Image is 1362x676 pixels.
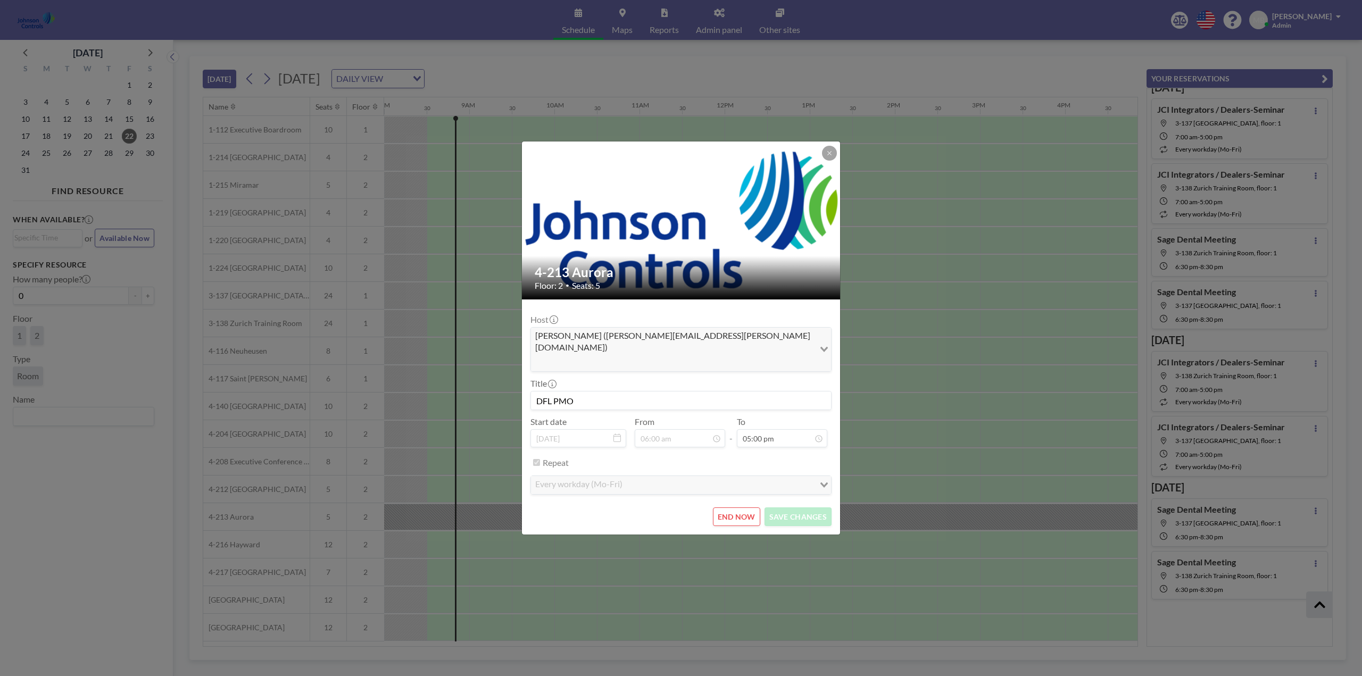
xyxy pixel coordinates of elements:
span: every workday (Mo-Fri) [533,478,625,492]
img: 537.png [522,130,841,310]
label: Start date [530,416,567,427]
input: (No title) [531,391,831,410]
label: To [737,416,745,427]
span: Floor: 2 [535,280,563,291]
input: Search for option [532,355,813,369]
button: SAVE CHANGES [765,507,832,526]
div: Search for option [531,476,831,494]
span: Seats: 5 [572,280,600,291]
span: [PERSON_NAME] ([PERSON_NAME][EMAIL_ADDRESS][PERSON_NAME][DOMAIN_NAME]) [533,330,812,354]
input: Search for option [626,478,813,492]
label: Host [530,314,557,325]
label: From [635,416,654,427]
h2: 4-213 Aurora [535,264,828,280]
span: - [729,420,733,444]
label: Title [530,378,555,389]
span: • [566,281,569,289]
button: END NOW [713,507,760,526]
label: Repeat [543,457,569,468]
div: Search for option [531,328,831,372]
